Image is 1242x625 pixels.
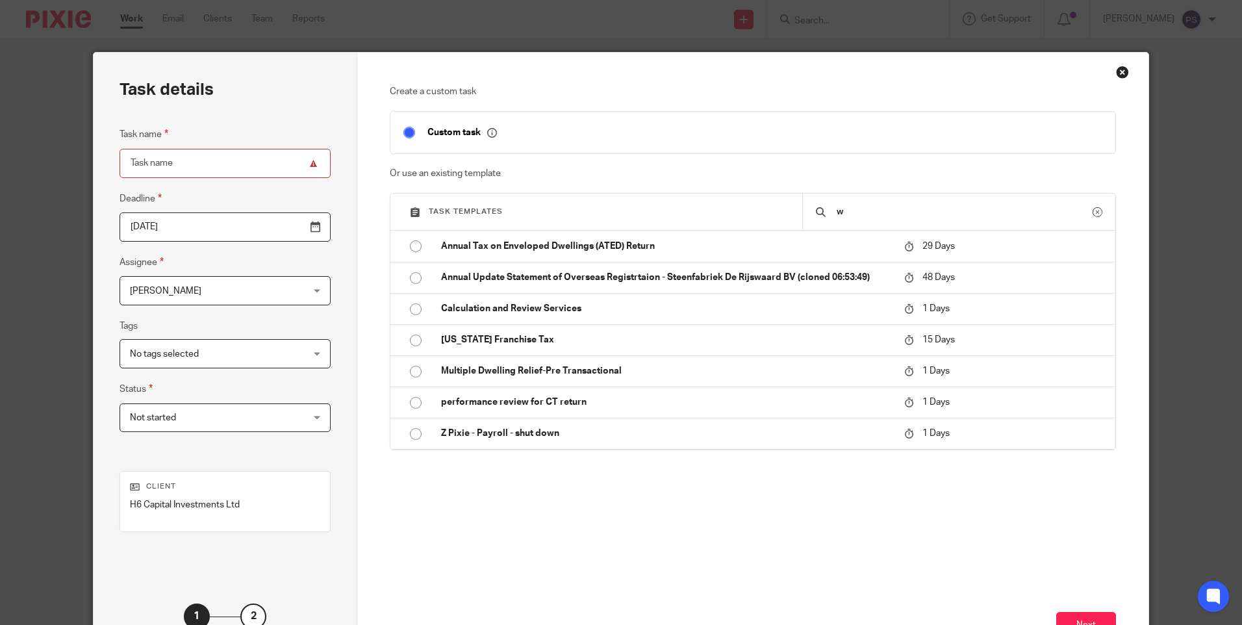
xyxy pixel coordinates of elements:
[130,413,176,422] span: Not started
[130,498,320,511] p: H6 Capital Investments Ltd
[120,79,214,101] h2: Task details
[390,85,1115,98] p: Create a custom task
[120,127,168,142] label: Task name
[441,396,891,409] p: performance review for CT return
[120,320,138,333] label: Tags
[120,255,164,270] label: Assignee
[922,304,950,313] span: 1 Days
[441,427,891,440] p: Z Pixie - Payroll - shut down
[130,481,320,492] p: Client
[120,149,331,178] input: Task name
[922,242,955,251] span: 29 Days
[922,398,950,407] span: 1 Days
[835,205,1093,219] input: Search...
[1116,66,1129,79] div: Close this dialog window
[441,240,891,253] p: Annual Tax on Enveloped Dwellings (ATED) Return
[130,350,199,359] span: No tags selected
[429,208,503,215] span: Task templates
[441,302,891,315] p: Calculation and Review Services
[441,364,891,377] p: Multiple Dwelling Relief-Pre Transactional
[922,366,950,376] span: 1 Days
[922,273,955,282] span: 48 Days
[441,333,891,346] p: [US_STATE] Franchise Tax
[120,191,162,206] label: Deadline
[427,127,497,138] p: Custom task
[120,381,153,396] label: Status
[120,212,331,242] input: Pick a date
[922,429,950,438] span: 1 Days
[922,335,955,344] span: 15 Days
[390,167,1115,180] p: Or use an existing template
[130,287,201,296] span: [PERSON_NAME]
[441,271,891,284] p: Annual Update Statement of Overseas Registrtaion - Steenfabriek De Rijswaard BV (cloned 06:53:49)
